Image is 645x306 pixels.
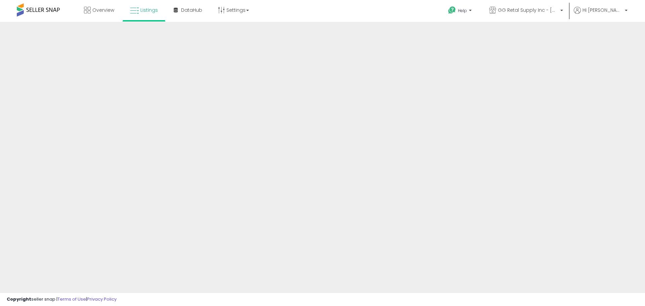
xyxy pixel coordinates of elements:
[458,8,467,13] span: Help
[87,296,117,302] a: Privacy Policy
[448,6,456,14] i: Get Help
[498,7,558,13] span: GG Retal Supply Inc - [GEOGRAPHIC_DATA]
[7,296,31,302] strong: Copyright
[57,296,86,302] a: Terms of Use
[140,7,158,13] span: Listings
[7,296,117,303] div: seller snap | |
[92,7,114,13] span: Overview
[583,7,623,13] span: Hi [PERSON_NAME]
[574,7,628,22] a: Hi [PERSON_NAME]
[181,7,202,13] span: DataHub
[443,1,478,22] a: Help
